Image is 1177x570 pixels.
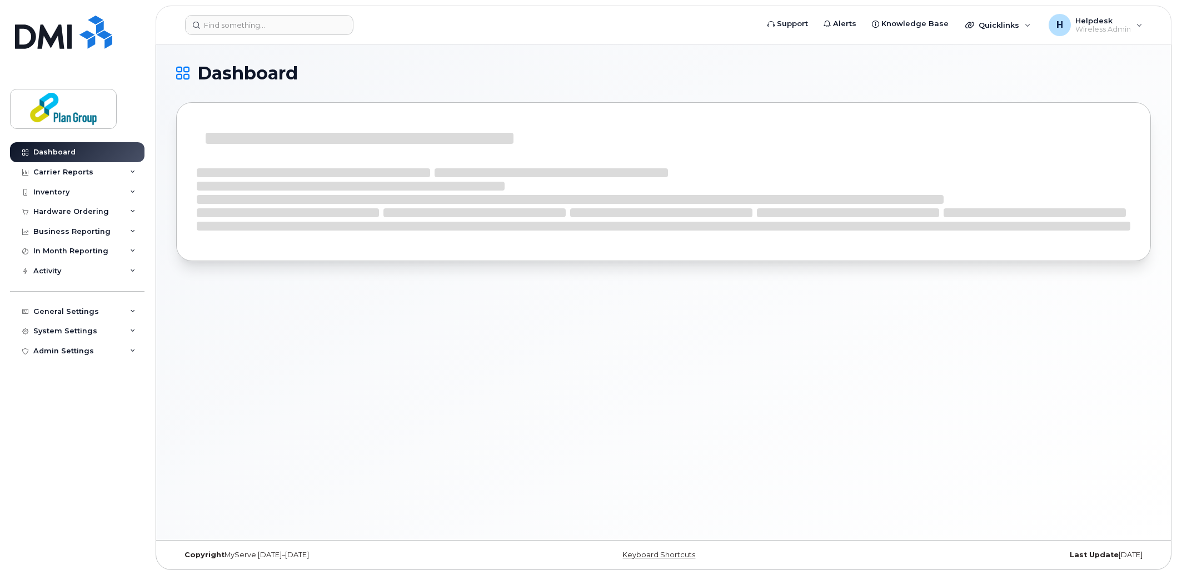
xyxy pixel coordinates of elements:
div: [DATE] [826,551,1151,559]
strong: Copyright [184,551,225,559]
div: MyServe [DATE]–[DATE] [176,551,501,559]
a: Keyboard Shortcuts [622,551,695,559]
strong: Last Update [1070,551,1119,559]
span: Dashboard [197,65,298,82]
